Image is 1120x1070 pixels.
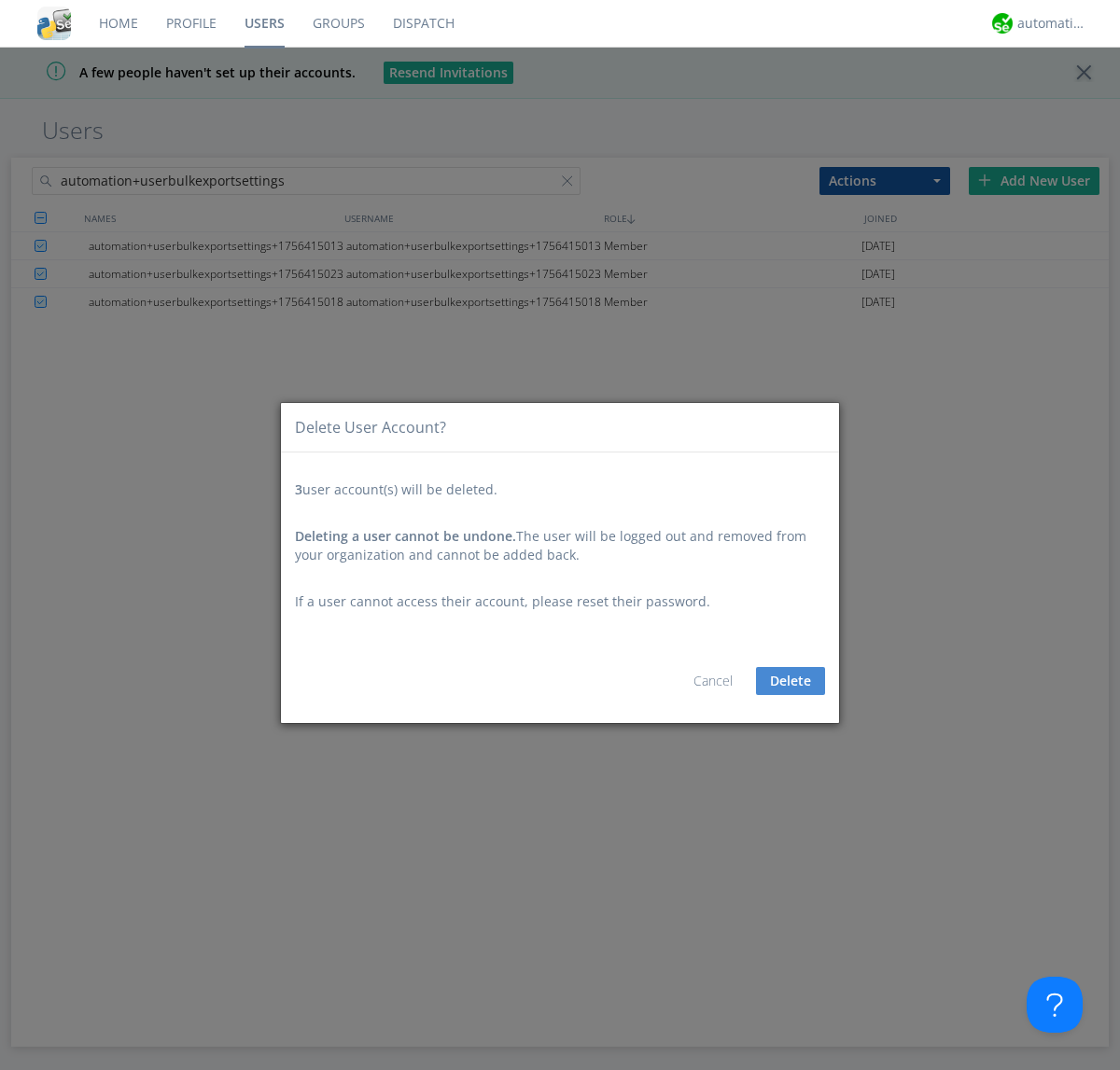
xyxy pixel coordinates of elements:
div: The user will be logged out and removed from your organization and cannot be added back. [295,527,825,564]
span: 3 [295,480,302,498]
span: user account(s) will be deleted. [295,480,497,498]
div: automation+atlas [1017,14,1087,33]
span: If a user cannot access their account, please reset their password. [295,592,710,610]
a: Cancel [693,672,733,689]
img: d2d01cd9b4174d08988066c6d424eccd [992,13,1013,34]
span: Deleting a user cannot be undone. [295,527,516,545]
button: Delete [756,667,825,695]
img: cddb5a64eb264b2086981ab96f4c1ba7 [37,7,71,40]
div: Delete User Account? [295,417,446,438]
